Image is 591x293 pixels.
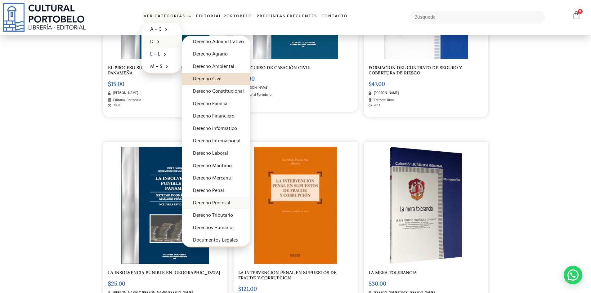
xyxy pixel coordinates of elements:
img: la_intervencion_penal-2.jpeg [254,147,337,264]
a: Derecho Procesal [182,197,250,209]
a: Derecho Penal [182,184,250,197]
span: Editorial Portobelo [112,98,141,103]
input: Búsqueda [409,11,545,24]
bdi: 25.00 [108,280,125,287]
ul: Ver Categorías [141,23,182,74]
span: $ [108,280,111,287]
span: $ [238,285,241,292]
a: Editorial Portobelo [194,10,254,23]
span: Editorial Portobelo [242,92,271,98]
a: Documentos Legales [182,234,250,246]
bdi: 47.00 [369,80,385,87]
span: [PERSON_NAME] [372,91,399,96]
a: Derecho Administrativo [182,36,250,48]
a: EL RECURSO DE CASACIÓN CIVIL [238,65,310,70]
bdi: 15.00 [108,80,124,87]
a: EL PROCESO SUCESORIO EN LA LEGISLACIÓN PANAMEÑA [108,65,207,76]
span: 0 [578,9,583,14]
span: 2013 [372,103,380,108]
a: A – C [141,23,182,36]
img: la-mera-tolerancia-2.png [369,147,483,264]
a: D [141,36,182,48]
ul: D [182,36,250,247]
span: $ [369,280,372,287]
a: Derechos Humanos [182,222,250,234]
a: LA INSOLVENCIA PUNIBLE EN [GEOGRAPHIC_DATA] [108,270,220,275]
a: LA MERA TOLERANCIA [369,270,417,275]
a: Derecho Mercantil [182,172,250,184]
a: Derecho Familiar [182,98,250,110]
a: Derecho Tributario [182,209,250,222]
bdi: 121.00 [238,285,257,292]
span: 2007 [112,103,120,108]
span: [PERSON_NAME] [112,91,138,96]
bdi: 30.00 [369,280,386,287]
a: Derecho Civil [182,73,250,85]
a: Derecho Agrario [182,48,250,60]
img: BA_290-2.png [121,147,209,264]
a: Ver Categorías [141,10,194,23]
div: WhatsApp contact [564,266,582,284]
a: Derecho Constitucional [182,85,250,98]
span: Editorial Reus [372,98,394,103]
a: Derecho informático [182,122,250,135]
a: LA INTERVENCION PENAL EN SUPUESTOS DE FRAUDE Y CORRUPCION [238,270,337,281]
span: [PERSON_NAME] [242,85,268,91]
a: FORMACION DEL CONTRATO DE SEGURO Y COBERTURA DE RIESGO [369,65,462,76]
span: $ [369,80,372,87]
a: Derecho Internacional [182,135,250,147]
a: 0 [572,11,581,20]
a: Derecho Laboral [182,147,250,160]
a: Derecho Ambiental [182,60,250,73]
a: E – L [141,48,182,60]
a: Derecho Maritimo [182,160,250,172]
a: M – S [141,60,182,73]
a: Contacto [319,10,350,23]
a: Preguntas frecuentes [254,10,319,23]
a: Derecho Financiero [182,110,250,122]
span: $ [108,80,111,87]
